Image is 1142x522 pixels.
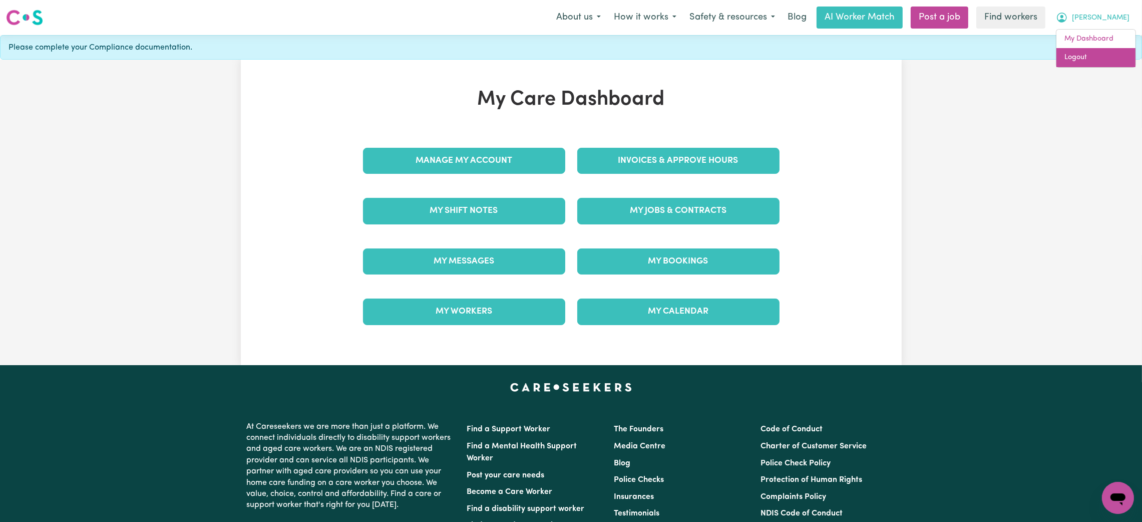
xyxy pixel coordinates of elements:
[760,509,843,517] a: NDIS Code of Conduct
[817,7,903,29] a: AI Worker Match
[760,476,862,484] a: Protection of Human Rights
[614,493,654,501] a: Insurances
[1056,30,1135,49] a: My Dashboard
[782,7,813,29] a: Blog
[760,442,867,450] a: Charter of Customer Service
[9,42,192,54] span: Please complete your Compliance documentation.
[614,509,659,517] a: Testimonials
[577,198,780,224] a: My Jobs & Contracts
[550,7,607,28] button: About us
[976,7,1045,29] a: Find workers
[363,148,565,174] a: Manage My Account
[577,248,780,275] a: My Bookings
[6,9,43,27] img: Careseekers logo
[614,442,665,450] a: Media Centre
[363,198,565,224] a: My Shift Notes
[467,505,585,513] a: Find a disability support worker
[6,6,43,29] a: Careseekers logo
[760,459,831,467] a: Police Check Policy
[1056,29,1136,68] div: My Account
[683,7,782,28] button: Safety & resources
[577,299,780,325] a: My Calendar
[911,7,968,29] a: Post a job
[1102,482,1134,514] iframe: Button to launch messaging window, conversation in progress
[467,488,553,496] a: Become a Care Worker
[357,88,786,112] h1: My Care Dashboard
[760,493,826,501] a: Complaints Policy
[614,476,664,484] a: Police Checks
[614,425,663,433] a: The Founders
[607,7,683,28] button: How it works
[363,248,565,275] a: My Messages
[467,442,577,462] a: Find a Mental Health Support Worker
[614,459,630,467] a: Blog
[1049,7,1136,28] button: My Account
[1056,48,1135,67] a: Logout
[510,383,632,391] a: Careseekers home page
[760,425,823,433] a: Code of Conduct
[467,425,551,433] a: Find a Support Worker
[577,148,780,174] a: Invoices & Approve Hours
[1072,13,1129,24] span: [PERSON_NAME]
[363,299,565,325] a: My Workers
[247,417,455,515] p: At Careseekers we are more than just a platform. We connect individuals directly to disability su...
[467,471,545,479] a: Post your care needs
